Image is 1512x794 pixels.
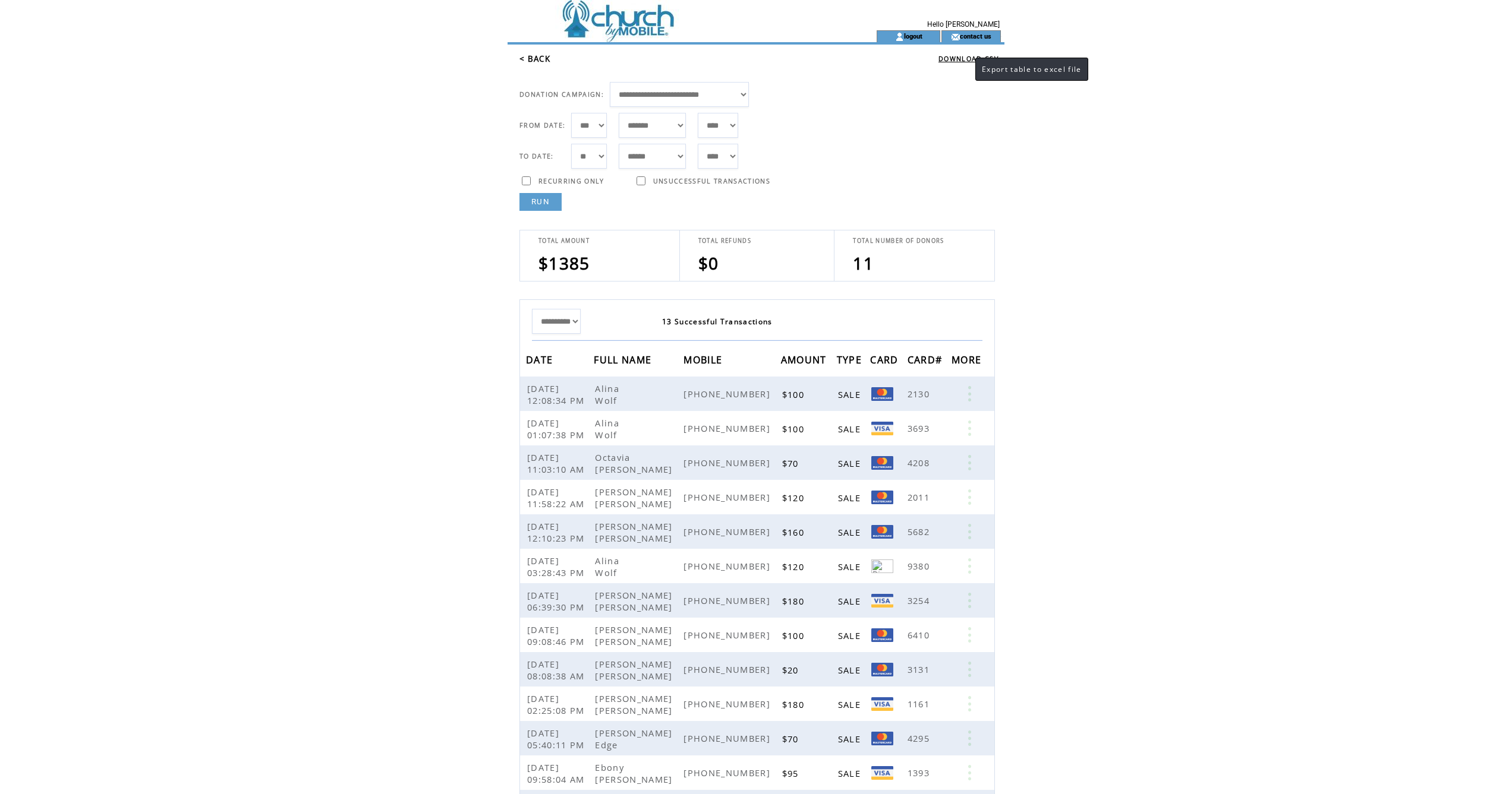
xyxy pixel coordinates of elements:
[595,382,620,406] span: Alina Wolf
[595,486,675,510] span: [PERSON_NAME] [PERSON_NAME]
[908,350,946,372] span: CARD#
[871,628,893,642] img: Mastercard
[683,422,773,434] span: [PHONE_NUMBER]
[782,388,807,400] span: $100
[908,526,933,537] span: 5682
[908,356,946,363] a: CARD#
[838,561,864,572] span: SALE
[870,350,901,372] span: CARD
[782,457,802,469] span: $70
[908,629,933,641] span: 6410
[538,237,590,245] span: TOTAL AMOUNT
[683,388,773,400] span: [PHONE_NUMBER]
[595,589,675,613] span: [PERSON_NAME] [PERSON_NAME]
[908,698,933,710] span: 1161
[538,177,604,185] span: RECURRING ONLY
[683,767,773,779] span: [PHONE_NUMBER]
[982,64,1082,74] span: Export table to excel file
[538,252,590,274] span: $1385
[838,595,864,607] span: SALE
[870,356,901,363] a: CARD
[908,422,933,434] span: 3693
[527,417,588,441] span: [DATE] 01:07:38 PM
[519,121,565,129] span: FROM DATE:
[527,382,588,406] span: [DATE] 12:08:34 PM
[871,525,893,539] img: Mastercard
[871,491,893,504] img: Mastercard
[683,491,773,503] span: [PHONE_NUMBER]
[838,767,864,779] span: SALE
[838,492,864,504] span: SALE
[683,526,773,537] span: [PHONE_NUMBER]
[698,237,751,245] span: TOTAL REFUNDS
[683,594,773,606] span: [PHONE_NUMBER]
[908,767,933,779] span: 1393
[527,555,588,578] span: [DATE] 03:28:43 PM
[781,350,830,372] span: AMOUNT
[871,387,893,401] img: Mastercard
[527,624,588,647] span: [DATE] 09:08:46 PM
[527,727,588,751] span: [DATE] 05:40:11 PM
[594,350,654,372] span: FULL NAME
[698,252,719,274] span: $0
[871,594,893,608] img: Visa
[838,423,864,435] span: SALE
[527,658,588,682] span: [DATE] 08:08:38 AM
[951,32,960,42] img: contact_us_icon.gif
[837,350,865,372] span: TYPE
[519,193,562,211] a: RUN
[908,732,933,744] span: 4295
[683,732,773,744] span: [PHONE_NUMBER]
[908,560,933,572] span: 9380
[683,663,773,675] span: [PHONE_NUMBER]
[519,90,604,99] span: DONATION CAMPAIGN:
[853,252,874,274] span: 11
[871,697,893,711] img: Visa
[527,451,588,475] span: [DATE] 11:03:10 AM
[527,692,588,716] span: [DATE] 02:25:08 PM
[683,629,773,641] span: [PHONE_NUMBER]
[908,491,933,503] span: 2011
[838,733,864,745] span: SALE
[683,350,725,372] span: MOBILE
[871,559,893,573] img: Discover
[904,32,922,40] a: logout
[782,767,802,779] span: $95
[662,317,773,327] span: 13 Successful Transactions
[527,486,588,510] span: [DATE] 11:58:22 AM
[595,451,675,475] span: Octavia [PERSON_NAME]
[595,520,675,544] span: [PERSON_NAME] [PERSON_NAME]
[782,664,802,676] span: $20
[594,356,654,363] a: FULL NAME
[782,561,807,572] span: $120
[683,560,773,572] span: [PHONE_NUMBER]
[838,698,864,710] span: SALE
[782,733,802,745] span: $70
[871,456,893,470] img: Mastercard
[908,594,933,606] span: 3254
[782,698,807,710] span: $180
[838,629,864,641] span: SALE
[871,766,893,780] img: Visa
[960,32,991,40] a: contact us
[683,356,725,363] a: MOBILE
[871,422,893,435] img: Visa
[837,356,865,363] a: TYPE
[838,457,864,469] span: SALE
[782,526,807,538] span: $160
[908,663,933,675] span: 3131
[526,350,556,372] span: DATE
[927,20,1000,29] span: Hello [PERSON_NAME]
[683,457,773,469] span: [PHONE_NUMBER]
[683,698,773,710] span: [PHONE_NUMBER]
[938,55,998,63] a: DOWNLOAD CSV
[853,237,944,245] span: TOTAL NUMBER OF DONORS
[595,417,620,441] span: Alina Wolf
[782,629,807,641] span: $100
[908,388,933,400] span: 2130
[527,761,588,785] span: [DATE] 09:58:04 AM
[595,658,675,682] span: [PERSON_NAME] [PERSON_NAME]
[653,177,770,185] span: UNSUCCESSFUL TRANSACTIONS
[595,555,620,578] span: Alina Wolf
[519,53,550,64] a: < BACK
